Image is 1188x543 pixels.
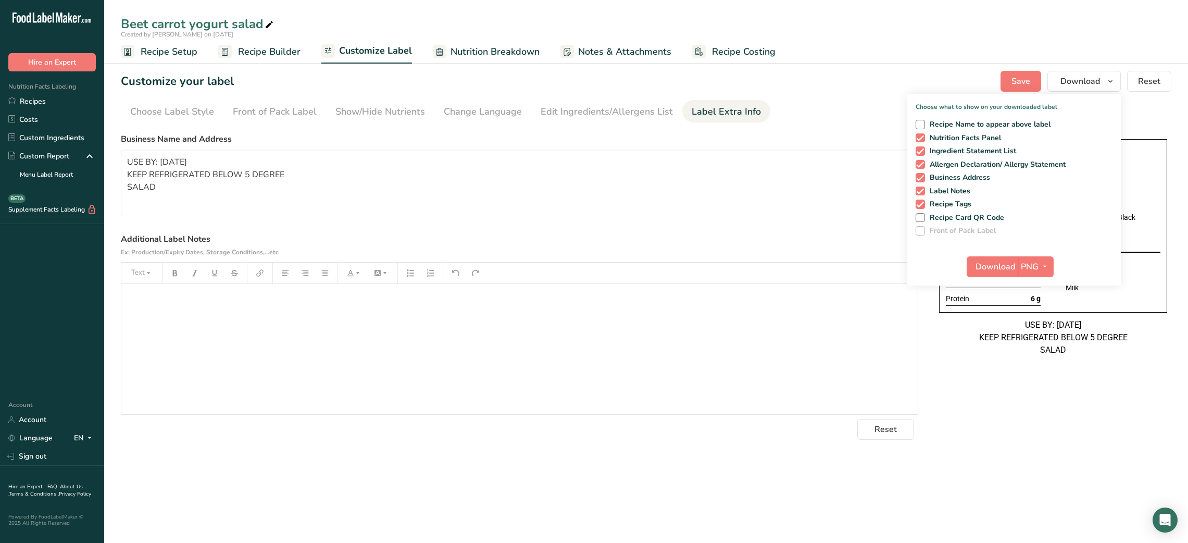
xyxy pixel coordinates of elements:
[121,233,918,258] label: Additional Label Notes
[59,490,91,498] a: Privacy Policy
[1127,71,1171,92] button: Reset
[967,256,1018,277] button: Download
[1060,75,1100,88] span: Download
[8,429,53,447] a: Language
[925,226,996,236] span: Front of Pack Label
[74,432,96,445] div: EN
[907,94,1121,112] p: Choose what to show on your downloaded label
[233,105,317,119] div: Front of Pack Label
[925,187,971,196] span: Label Notes
[321,39,412,64] a: Customize Label
[1031,294,1041,303] span: 6 g
[578,45,671,59] span: Notes & Attachments
[8,483,83,498] a: About Us .
[121,73,234,90] h1: Customize your label
[335,105,425,119] div: Show/Hide Nutrients
[925,133,1002,143] span: Nutrition Facts Panel
[925,213,1005,223] span: Recipe Card QR Code
[712,45,776,59] span: Recipe Costing
[9,490,59,498] a: Terms & Conditions .
[451,45,540,59] span: Nutrition Breakdown
[874,423,897,436] span: Reset
[238,45,301,59] span: Recipe Builder
[925,146,1017,156] span: Ingredient Statement List
[121,30,233,39] span: Created by [PERSON_NAME] on [DATE]
[47,483,60,490] a: FAQ .
[1066,283,1160,292] div: Milk
[8,194,26,203] div: BETA
[976,261,1015,273] span: Download
[121,15,276,33] div: Beet carrot yogurt salad
[121,133,918,145] label: Business Name and Address
[925,200,972,209] span: Recipe Tags
[1138,75,1160,88] span: Reset
[126,265,157,281] button: Text
[925,173,991,182] span: Business Address
[444,105,522,119] div: Change Language
[8,151,69,162] div: Custom Report
[1011,75,1030,88] span: Save
[121,248,279,256] span: Ex: Production/Expiry Dates, Storage Conditions,...etc
[946,294,969,303] span: Protein
[1047,71,1121,92] button: Download
[925,160,1066,169] span: Allergen Declaration/ Allergy Statement
[541,105,673,119] div: Edit Ingredients/Allergens List
[8,514,96,526] div: Powered By FoodLabelMaker © 2025 All Rights Reserved
[141,45,197,59] span: Recipe Setup
[1018,256,1054,277] button: PNG
[1021,261,1039,273] span: PNG
[939,319,1167,356] div: USE BY: [DATE] KEEP REFRIGERATED BELOW 5 DEGREE SALAD
[925,120,1051,129] span: Recipe Name to appear above label
[1001,71,1041,92] button: Save
[8,53,96,71] button: Hire an Expert
[339,44,412,58] span: Customize Label
[692,105,761,119] div: Label Extra Info
[857,419,914,440] button: Reset
[1153,508,1178,533] div: Open Intercom Messenger
[433,40,540,64] a: Nutrition Breakdown
[130,105,214,119] div: Choose Label Style
[121,40,197,64] a: Recipe Setup
[8,483,45,490] a: Hire an Expert .
[560,40,671,64] a: Notes & Attachments
[218,40,301,64] a: Recipe Builder
[692,40,776,64] a: Recipe Costing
